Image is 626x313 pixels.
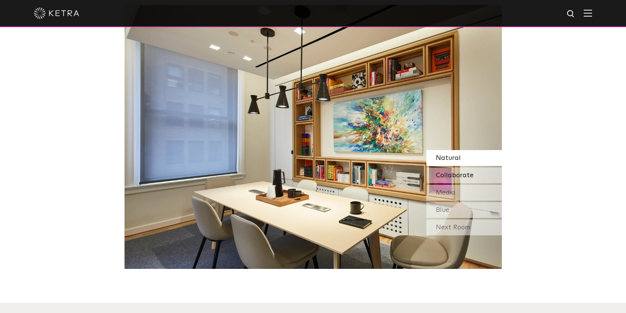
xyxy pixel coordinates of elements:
img: search icon [566,9,576,19]
img: ketra-logo-2019-white [34,8,79,19]
span: Media [436,189,455,196]
img: SS-Desktop-CEC-07-1 [125,5,502,269]
span: Collaborate [436,172,474,179]
img: Hamburger%20Nav.svg [584,9,592,17]
span: Natural [436,155,461,161]
div: Next Room [426,219,502,235]
span: Blue [436,207,449,213]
